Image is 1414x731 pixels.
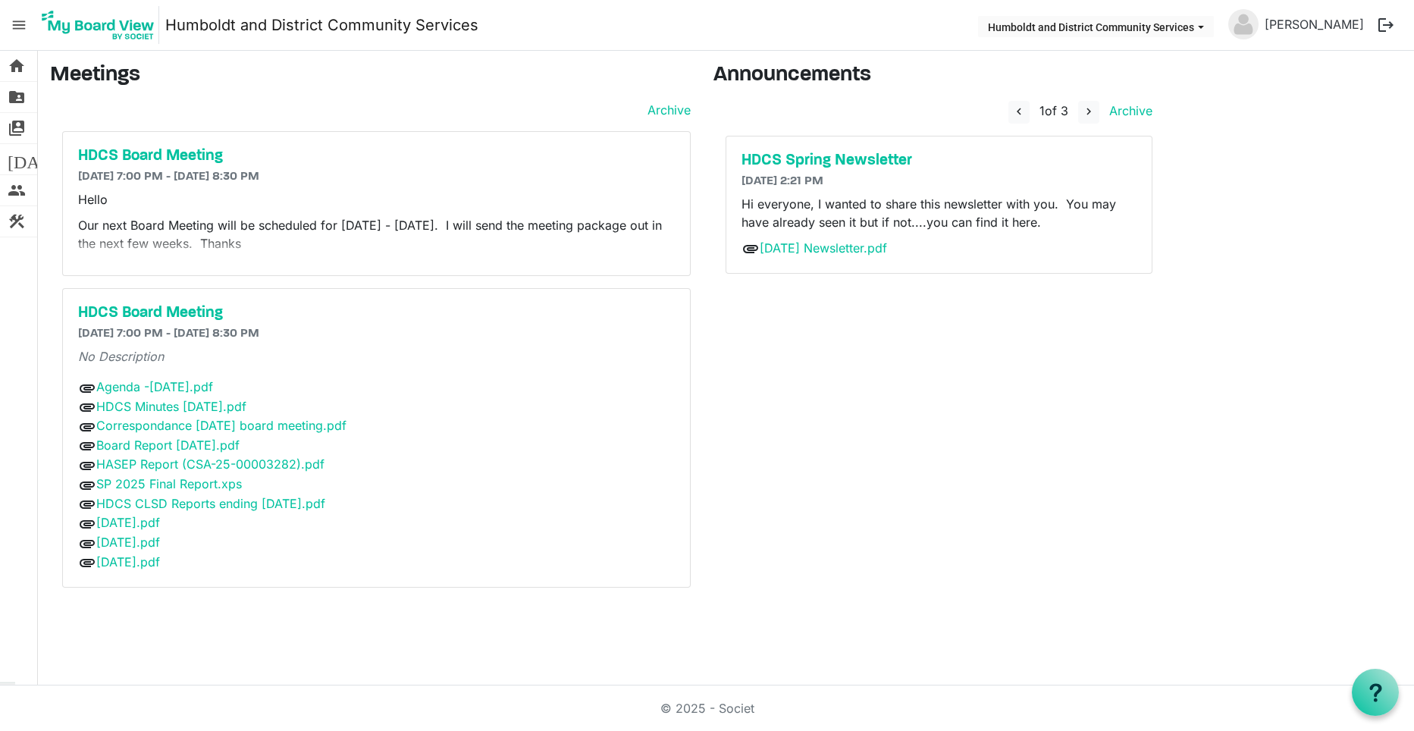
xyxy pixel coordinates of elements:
[78,535,96,553] span: attachment
[96,476,242,491] a: SP 2025 Final Report.xps
[8,144,66,174] span: [DATE]
[96,515,160,530] a: [DATE].pdf
[96,535,160,550] a: [DATE].pdf
[78,437,96,455] span: attachment
[96,399,246,414] a: HDCS Minutes [DATE].pdf
[8,51,26,81] span: home
[78,147,675,165] a: HDCS Board Meeting
[1103,103,1152,118] a: Archive
[1039,103,1045,118] span: 1
[8,113,26,143] span: switch_account
[8,175,26,205] span: people
[78,347,675,365] p: No Description
[78,216,675,253] p: Our next Board Meeting will be scheduled for [DATE] - [DATE]. I will send the meeting package out...
[96,456,324,472] a: HASEP Report (CSA-25-00003282).pdf
[165,10,478,40] a: Humboldt and District Community Services
[78,456,96,475] span: attachment
[37,6,159,44] img: My Board View Logo
[78,190,675,209] p: Hello
[978,16,1214,37] button: Humboldt and District Community Services dropdownbutton
[1228,9,1259,39] img: no-profile-picture.svg
[78,515,96,533] span: attachment
[96,379,213,394] a: Agenda -[DATE].pdf
[1370,9,1402,41] button: logout
[78,170,675,184] h6: [DATE] 7:00 PM - [DATE] 8:30 PM
[78,379,96,397] span: attachment
[660,701,754,716] a: © 2025 - Societ
[78,418,96,436] span: attachment
[741,240,760,258] span: attachment
[8,206,26,237] span: construction
[1039,103,1068,118] span: of 3
[96,496,325,511] a: HDCS CLSD Reports ending [DATE].pdf
[78,304,675,322] a: HDCS Board Meeting
[1259,9,1370,39] a: [PERSON_NAME]
[78,495,96,513] span: attachment
[78,476,96,494] span: attachment
[760,240,887,256] a: [DATE] Newsletter.pdf
[741,195,1137,231] p: Hi everyone, I wanted to share this newsletter with you. You may have already seen it but if not....
[78,398,96,416] span: attachment
[37,6,165,44] a: My Board View Logo
[5,11,33,39] span: menu
[78,554,96,572] span: attachment
[50,63,691,89] h3: Meetings
[78,327,675,341] h6: [DATE] 7:00 PM - [DATE] 8:30 PM
[741,152,1137,170] a: HDCS Spring Newsletter
[1012,105,1026,118] span: navigate_before
[1082,105,1096,118] span: navigate_next
[641,101,691,119] a: Archive
[96,554,160,569] a: [DATE].pdf
[713,63,1165,89] h3: Announcements
[96,438,240,453] a: Board Report [DATE].pdf
[8,82,26,112] span: folder_shared
[741,175,823,187] span: [DATE] 2:21 PM
[1008,101,1030,124] button: navigate_before
[96,418,346,433] a: Correspondance [DATE] board meeting.pdf
[1078,101,1099,124] button: navigate_next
